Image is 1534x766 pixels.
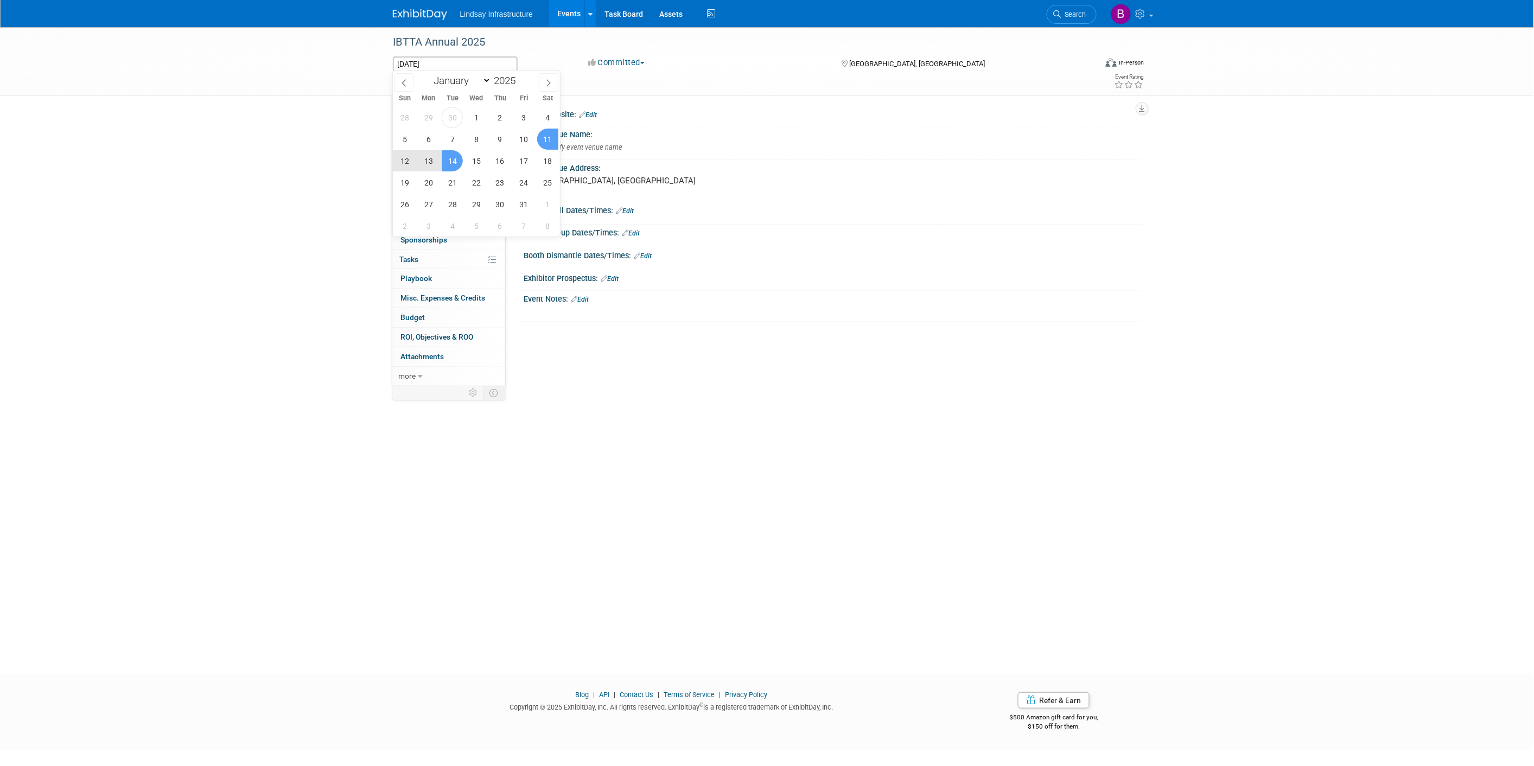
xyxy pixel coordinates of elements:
span: October 11, 2025 [537,129,558,150]
span: October 15, 2025 [466,150,487,171]
a: Edit [580,111,597,119]
span: October 31, 2025 [513,194,534,215]
span: Sun [393,95,417,102]
span: October 24, 2025 [513,172,534,193]
span: October 30, 2025 [489,194,511,215]
span: Misc. Expenses & Credits [401,293,486,302]
div: Event Rating [1114,74,1143,80]
span: October 12, 2025 [394,150,415,171]
span: October 18, 2025 [537,150,558,171]
div: Copyright © 2025 ExhibitDay, Inc. All rights reserved. ExhibitDay is a registered trademark of Ex... [393,700,951,712]
span: October 20, 2025 [418,172,439,193]
a: Budget [392,308,505,327]
span: Specify event venue name [536,143,623,151]
span: October 9, 2025 [489,129,511,150]
a: Shipments [392,211,505,230]
span: Lindsay Infrastructure [460,10,533,18]
span: | [590,691,597,699]
a: Terms of Service [664,691,715,699]
a: ROI, Objectives & ROO [392,328,505,347]
a: Playbook [392,269,505,288]
div: $500 Amazon gift card for you, [966,706,1142,731]
span: Fri [512,95,536,102]
span: October 29, 2025 [466,194,487,215]
span: October 22, 2025 [466,172,487,193]
a: Refer & Earn [1018,692,1090,708]
div: $150 off for them. [966,722,1142,731]
a: Edit [601,275,619,283]
div: Event Venue Address: [524,160,1142,174]
span: October 25, 2025 [537,172,558,193]
span: October 23, 2025 [489,172,511,193]
span: Tasks [400,255,419,264]
div: Event Format [1033,56,1144,73]
a: Staff1 [392,133,505,152]
a: API [599,691,609,699]
span: Budget [401,313,425,322]
span: October 16, 2025 [489,150,511,171]
span: October 28, 2025 [442,194,463,215]
span: | [611,691,618,699]
span: October 10, 2025 [513,129,534,150]
span: November 7, 2025 [513,215,534,237]
span: | [655,691,662,699]
a: Blog [575,691,589,699]
span: October 21, 2025 [442,172,463,193]
div: IBTTA Annual 2025 [390,33,1080,52]
span: October 8, 2025 [466,129,487,150]
span: October 2, 2025 [489,107,511,128]
span: September 29, 2025 [418,107,439,128]
button: Committed [584,57,649,68]
span: November 8, 2025 [537,215,558,237]
a: Giveaways [392,191,505,210]
span: November 3, 2025 [418,215,439,237]
span: Tue [441,95,464,102]
div: Booth Set-up Dates/Times: [524,225,1142,239]
span: November 4, 2025 [442,215,463,237]
img: ExhibitDay [393,9,447,20]
div: Exhibit Hall Dates/Times: [524,202,1142,216]
span: Search [1061,10,1086,18]
span: Attachments [401,352,444,361]
span: October 26, 2025 [394,194,415,215]
a: Edit [571,296,589,303]
img: Brittany Russell [1111,4,1131,24]
sup: ® [699,702,703,708]
span: Thu [488,95,512,102]
span: November 2, 2025 [394,215,415,237]
a: Attachments [392,347,505,366]
a: Privacy Policy [725,691,767,699]
div: Event Notes: [524,291,1142,305]
span: September 30, 2025 [442,107,463,128]
a: Contact Us [620,691,653,699]
div: Event Website: [524,106,1142,120]
span: October 4, 2025 [537,107,558,128]
span: Sponsorships [401,235,448,244]
pre: [GEOGRAPHIC_DATA], [GEOGRAPHIC_DATA] [536,176,769,186]
input: Event Start Date - End Date [393,56,518,72]
div: Booth Dismantle Dates/Times: [524,247,1142,261]
div: Exhibitor Prospectus: [524,270,1142,284]
span: ROI, Objectives & ROO [401,333,474,341]
a: Event Information [392,94,505,113]
span: October 6, 2025 [418,129,439,150]
span: | [716,691,723,699]
span: Mon [417,95,441,102]
span: November 6, 2025 [489,215,511,237]
select: Month [429,74,491,87]
span: October 27, 2025 [418,194,439,215]
span: October 19, 2025 [394,172,415,193]
span: October 17, 2025 [513,150,534,171]
a: Misc. Expenses & Credits [392,289,505,308]
img: Format-Inperson.png [1106,58,1117,67]
a: Asset Reservations [392,172,505,191]
input: Year [491,74,524,87]
span: September 28, 2025 [394,107,415,128]
div: In-Person [1118,59,1144,67]
span: November 1, 2025 [537,194,558,215]
span: Sat [536,95,560,102]
a: Search [1047,5,1097,24]
span: October 13, 2025 [418,150,439,171]
a: Sponsorships [392,231,505,250]
span: October 3, 2025 [513,107,534,128]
